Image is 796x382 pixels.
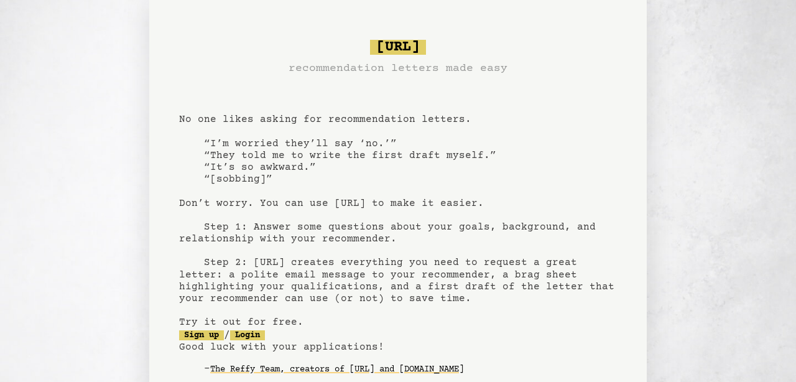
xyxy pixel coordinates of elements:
div: - [204,363,617,376]
a: Login [230,330,265,340]
a: Sign up [179,330,224,340]
h3: recommendation letters made easy [289,60,507,77]
a: The Reffy Team, creators of [URL] and [DOMAIN_NAME] [210,360,464,380]
span: [URL] [370,40,426,55]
